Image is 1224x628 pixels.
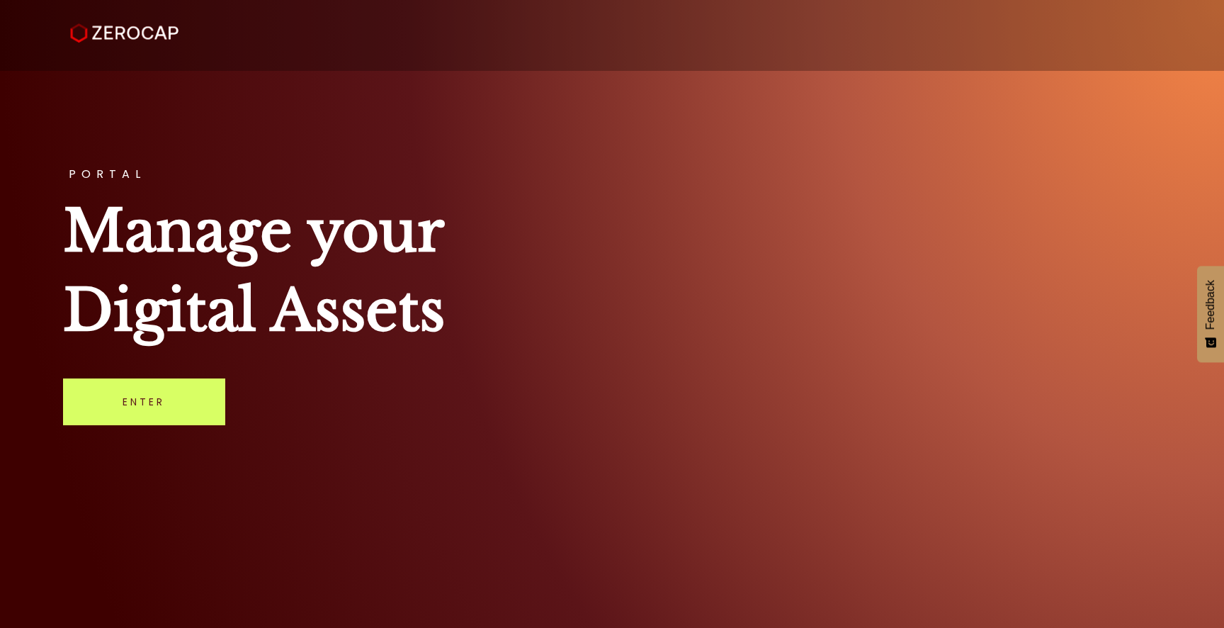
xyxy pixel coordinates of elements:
a: Enter [63,379,225,425]
span: Feedback [1204,280,1217,330]
h1: Manage your Digital Assets [63,191,1162,350]
h3: PORTAL [63,169,1162,180]
button: Feedback - Show survey [1197,266,1224,362]
img: ZeroCap [70,23,178,43]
